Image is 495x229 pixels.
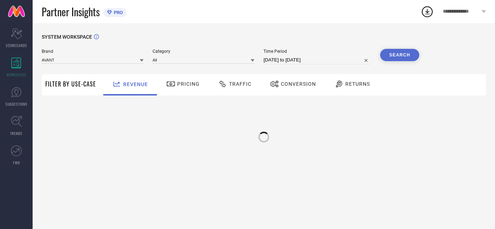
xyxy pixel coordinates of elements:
[345,81,370,87] span: Returns
[13,160,20,165] span: FWD
[10,131,22,136] span: TRENDS
[380,49,419,61] button: Search
[42,34,92,40] span: SYSTEM WORKSPACE
[7,72,26,77] span: WORKSPACE
[281,81,316,87] span: Conversion
[153,49,254,54] span: Category
[421,5,434,18] div: Open download list
[263,56,371,64] input: Select time period
[263,49,371,54] span: Time Period
[45,80,96,88] span: Filter By Use-Case
[112,10,123,15] span: PRO
[5,101,28,107] span: SUGGESTIONS
[123,81,148,87] span: Revenue
[6,43,27,48] span: SCORECARDS
[42,4,100,19] span: Partner Insights
[177,81,200,87] span: Pricing
[42,49,143,54] span: Brand
[229,81,251,87] span: Traffic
